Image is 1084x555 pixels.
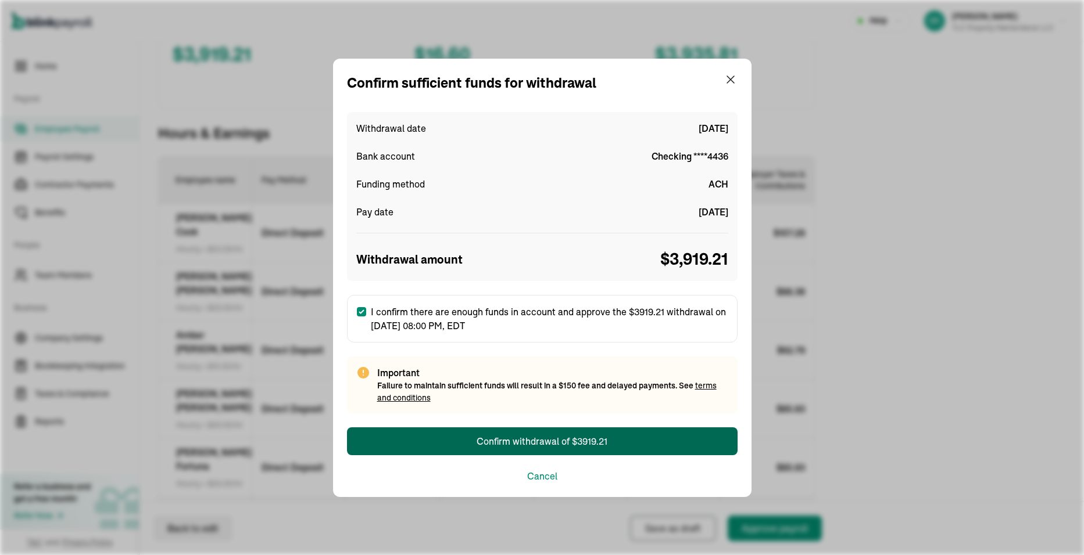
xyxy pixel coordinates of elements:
span: Important [377,366,728,380]
span: Withdrawal amount [356,251,463,268]
div: Confirm sufficient funds for withdrawal [347,73,596,93]
button: Confirm withdrawal of $3919.21 [347,427,738,455]
span: Failure to maintain sufficient funds will result in a $150 fee and delayed payments. See [377,380,717,403]
input: I confirm there are enough funds in account and approve the $3919.21 withdrawal on [DATE] 08:00 P... [357,307,366,316]
a: terms and conditions [377,380,717,403]
div: Confirm withdrawal of $3919.21 [477,434,607,448]
span: ACH [709,177,728,191]
span: [DATE] [699,121,728,135]
span: $ 3,919.21 [660,247,728,272]
label: I confirm there are enough funds in account and approve the $3919.21 withdrawal on [DATE] 08:00 P... [347,295,738,343]
button: Cancel [527,469,557,483]
span: Funding method [356,177,425,191]
span: Bank account [356,149,415,163]
span: [DATE] [699,205,728,219]
span: Pay date [356,205,393,219]
span: Withdrawal date [356,121,426,135]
